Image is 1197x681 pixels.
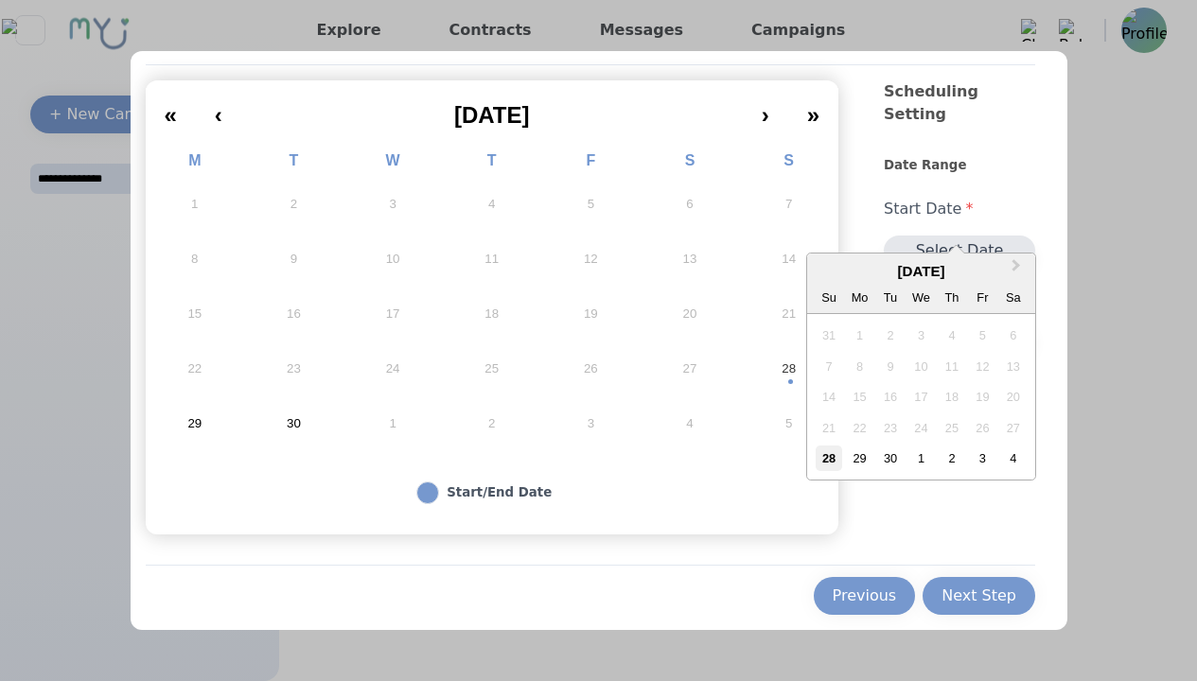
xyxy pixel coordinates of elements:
[686,415,693,432] abbr: October 4, 2025
[487,152,497,168] abbr: Thursday
[442,232,541,287] button: September 11, 2025
[923,577,1035,615] button: Next Step
[442,341,541,396] button: September 25, 2025
[739,177,838,232] button: September 7, 2025
[816,445,841,471] div: Choose Sunday, September 28th, 2025
[146,88,196,130] button: «
[244,396,343,451] button: September 30, 2025
[884,236,1035,266] button: Select Date
[939,445,964,471] div: Choose Thursday, October 2nd, 2025
[244,232,343,287] button: September 9, 2025
[847,384,872,410] div: Not available Monday, September 15th, 2025
[641,341,740,396] button: September 27, 2025
[739,287,838,341] button: September 21, 2025
[908,445,934,471] div: Choose Wednesday, October 1st, 2025
[187,360,202,377] abbr: September 22, 2025
[187,306,202,323] abbr: September 15, 2025
[970,323,995,348] div: Not available Friday, September 5th, 2025
[541,287,641,341] button: September 19, 2025
[847,323,872,348] div: Not available Monday, September 1st, 2025
[877,445,903,471] div: Choose Tuesday, September 30th, 2025
[188,152,201,168] abbr: Monday
[588,415,594,432] abbr: October 3, 2025
[739,341,838,396] button: September 28, 2025
[908,354,934,379] div: Not available Wednesday, September 10th, 2025
[739,396,838,451] button: October 5, 2025
[847,285,872,310] div: Mo
[743,88,788,130] button: ›
[685,152,695,168] abbr: Saturday
[343,396,443,451] button: October 1, 2025
[287,415,301,432] abbr: September 30, 2025
[816,323,841,348] div: Not available Sunday, August 31st, 2025
[877,415,903,441] div: Not available Tuesday, September 23rd, 2025
[970,415,995,441] div: Not available Friday, September 26th, 2025
[683,251,697,268] abbr: September 13, 2025
[816,415,841,441] div: Not available Sunday, September 21st, 2025
[908,415,934,441] div: Not available Wednesday, September 24th, 2025
[389,415,396,432] abbr: October 1, 2025
[782,251,796,268] abbr: September 14, 2025
[187,415,202,432] abbr: September 29, 2025
[343,287,443,341] button: September 17, 2025
[386,306,400,323] abbr: September 17, 2025
[785,415,792,432] abbr: October 5, 2025
[584,306,598,323] abbr: September 19, 2025
[287,306,301,323] abbr: September 16, 2025
[939,285,964,310] div: Th
[488,415,495,432] abbr: October 2, 2025
[586,152,595,168] abbr: Friday
[641,232,740,287] button: September 13, 2025
[785,196,792,213] abbr: September 7, 2025
[241,88,743,130] button: [DATE]
[788,88,838,130] button: »
[484,306,499,323] abbr: September 18, 2025
[484,251,499,268] abbr: September 11, 2025
[807,261,1034,283] div: [DATE]
[386,251,400,268] abbr: September 10, 2025
[970,285,995,310] div: Fr
[970,354,995,379] div: Not available Friday, September 12th, 2025
[541,396,641,451] button: October 3, 2025
[244,177,343,232] button: September 2, 2025
[1000,445,1026,471] div: Choose Saturday, October 4th, 2025
[588,196,594,213] abbr: September 5, 2025
[847,445,872,471] div: Choose Monday, September 29th, 2025
[877,384,903,410] div: Not available Tuesday, September 16th, 2025
[908,384,934,410] div: Not available Wednesday, September 17th, 2025
[146,341,245,396] button: September 22, 2025
[442,177,541,232] button: September 4, 2025
[244,341,343,396] button: September 23, 2025
[783,152,794,168] abbr: Sunday
[484,360,499,377] abbr: September 25, 2025
[290,196,297,213] abbr: September 2, 2025
[454,102,530,128] span: [DATE]
[1003,255,1033,286] button: Next Month
[884,183,1035,236] div: Start Date
[191,196,198,213] abbr: September 1, 2025
[584,360,598,377] abbr: September 26, 2025
[146,232,245,287] button: September 8, 2025
[442,287,541,341] button: September 18, 2025
[541,232,641,287] button: September 12, 2025
[939,354,964,379] div: Not available Thursday, September 11th, 2025
[442,396,541,451] button: October 2, 2025
[816,354,841,379] div: Not available Sunday, September 7th, 2025
[447,483,552,502] div: Start/End Date
[816,384,841,410] div: Not available Sunday, September 14th, 2025
[146,396,245,451] button: September 29, 2025
[386,360,400,377] abbr: September 24, 2025
[1000,384,1026,410] div: Not available Saturday, September 20th, 2025
[196,88,241,130] button: ‹
[908,285,934,310] div: We
[1000,285,1026,310] div: Sa
[939,323,964,348] div: Not available Thursday, September 4th, 2025
[290,152,299,168] abbr: Tuesday
[541,341,641,396] button: September 26, 2025
[970,445,995,471] div: Choose Friday, October 3rd, 2025
[908,323,934,348] div: Not available Wednesday, September 3rd, 2025
[847,354,872,379] div: Not available Monday, September 8th, 2025
[584,251,598,268] abbr: September 12, 2025
[884,156,1035,183] div: Date Range
[877,285,903,310] div: Tu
